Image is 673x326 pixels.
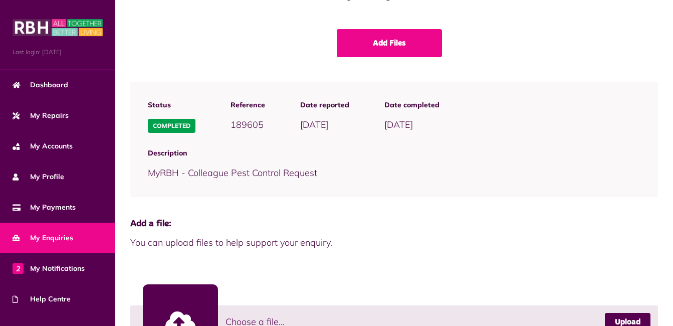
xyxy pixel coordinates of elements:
[148,119,195,133] span: Completed
[148,167,317,179] span: MyRBH - Colleague Pest Control Request
[337,29,442,57] a: Add Files
[13,48,103,57] span: Last login: [DATE]
[13,263,85,274] span: My Notifications
[300,119,329,130] span: [DATE]
[13,263,24,274] span: 2
[231,119,264,130] span: 189605
[13,202,76,213] span: My Payments
[148,100,195,110] span: Status
[13,80,68,90] span: Dashboard
[300,100,349,110] span: Date reported
[13,18,103,38] img: MyRBH
[13,110,69,121] span: My Repairs
[384,119,413,130] span: [DATE]
[130,236,658,249] span: You can upload files to help support your enquiry.
[13,172,64,182] span: My Profile
[13,233,73,243] span: My Enquiries
[231,100,265,110] span: Reference
[384,100,439,110] span: Date completed
[130,217,658,231] span: Add a file:
[13,141,73,151] span: My Accounts
[148,148,640,158] span: Description
[13,294,71,304] span: Help Centre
